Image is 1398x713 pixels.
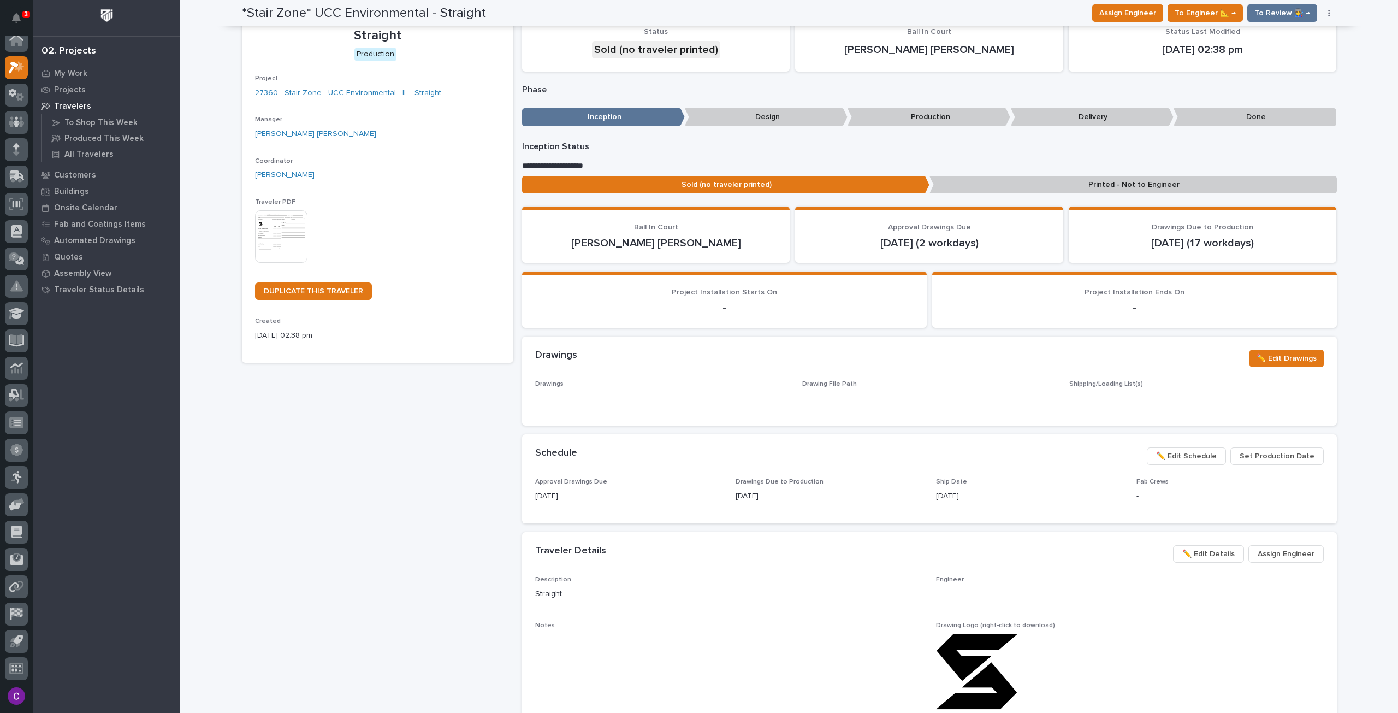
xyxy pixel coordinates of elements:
[522,85,1337,95] p: Phase
[255,199,295,205] span: Traveler PDF
[1230,447,1324,465] button: Set Production Date
[1258,547,1314,561] span: Assign Engineer
[1147,447,1226,465] button: ✏️ Edit Schedule
[1136,479,1169,485] span: Fab Crews
[1011,108,1174,126] p: Delivery
[1249,350,1324,367] button: ✏️ Edit Drawings
[535,622,555,629] span: Notes
[522,142,1337,152] p: Inception Status
[929,176,1337,194] p: Printed - Not to Engineer
[33,81,180,98] a: Projects
[535,392,789,404] p: -
[33,65,180,81] a: My Work
[42,45,96,57] div: 02. Projects
[808,43,1050,56] p: [PERSON_NAME] [PERSON_NAME]
[255,87,441,99] a: 27360 - Stair Zone - UCC Environmental - IL - Straight
[255,330,500,341] p: [DATE] 02:38 pm
[1136,491,1324,502] p: -
[255,158,293,164] span: Coordinator
[644,28,668,36] span: Status
[907,28,951,36] span: Ball In Court
[54,102,91,111] p: Travelers
[936,491,1123,502] p: [DATE]
[592,41,720,58] div: Sold (no traveler printed)
[255,12,500,44] p: *Stair Zone* UCC Environmental - Straight
[936,634,1018,710] img: 8q-kOB57zhcvodevQsy602H6mfTGoJCW_RhO3CUsp_o
[1165,28,1240,36] span: Status Last Modified
[634,223,678,231] span: Ball In Court
[264,287,363,295] span: DUPLICATE THIS TRAVELER
[24,10,28,18] p: 3
[33,199,180,216] a: Onsite Calendar
[1248,545,1324,563] button: Assign Engineer
[1182,547,1235,561] span: ✏️ Edit Details
[33,216,180,232] a: Fab and Coatings Items
[42,131,180,146] a: Produced This Week
[255,116,282,123] span: Manager
[54,220,146,229] p: Fab and Coatings Items
[1082,43,1324,56] p: [DATE] 02:38 pm
[535,576,571,583] span: Description
[97,5,117,26] img: Workspace Logo
[808,237,1050,250] p: [DATE] (2 workdays)
[54,170,96,180] p: Customers
[255,75,278,82] span: Project
[522,176,929,194] p: Sold (no traveler printed)
[936,622,1055,629] span: Drawing Logo (right-click to download)
[535,491,722,502] p: [DATE]
[936,576,964,583] span: Engineer
[54,236,135,246] p: Automated Drawings
[535,588,923,600] p: Straight
[54,269,111,279] p: Assembly View
[1152,223,1253,231] span: Drawings Due to Production
[33,249,180,265] a: Quotes
[1168,4,1243,22] button: To Engineer 📐 →
[848,108,1010,126] p: Production
[672,288,777,296] span: Project Installation Starts On
[535,447,577,459] h2: Schedule
[1099,7,1156,20] span: Assign Engineer
[1092,4,1163,22] button: Assign Engineer
[522,108,685,126] p: Inception
[802,392,804,404] p: -
[5,7,28,30] button: Notifications
[64,134,144,144] p: Produced This Week
[54,85,86,95] p: Projects
[255,282,372,300] a: DUPLICATE THIS TRAVELER
[1174,108,1336,126] p: Done
[54,285,144,295] p: Traveler Status Details
[1069,392,1323,404] p: -
[936,479,967,485] span: Ship Date
[33,98,180,114] a: Travelers
[1156,450,1217,463] span: ✏️ Edit Schedule
[1085,288,1184,296] span: Project Installation Ends On
[535,237,777,250] p: [PERSON_NAME] [PERSON_NAME]
[64,118,138,128] p: To Shop This Week
[255,128,376,140] a: [PERSON_NAME] [PERSON_NAME]
[736,479,824,485] span: Drawings Due to Production
[535,479,607,485] span: Approval Drawings Due
[255,169,315,181] a: [PERSON_NAME]
[736,491,923,502] p: [DATE]
[802,381,857,387] span: Drawing File Path
[14,13,28,31] div: Notifications3
[42,146,180,162] a: All Travelers
[354,48,396,61] div: Production
[33,265,180,281] a: Assembly View
[1173,545,1244,563] button: ✏️ Edit Details
[33,232,180,249] a: Automated Drawings
[1069,381,1143,387] span: Shipping/Loading List(s)
[945,302,1324,315] p: -
[1247,4,1317,22] button: To Review 👨‍🏭 →
[535,381,564,387] span: Drawings
[535,350,577,362] h2: Drawings
[42,115,180,130] a: To Shop This Week
[535,545,606,557] h2: Traveler Details
[535,641,923,653] p: -
[242,5,486,21] h2: *Stair Zone* UCC Environmental - Straight
[54,252,83,262] p: Quotes
[33,281,180,298] a: Traveler Status Details
[1175,7,1236,20] span: To Engineer 📐 →
[1257,352,1317,365] span: ✏️ Edit Drawings
[64,150,114,160] p: All Travelers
